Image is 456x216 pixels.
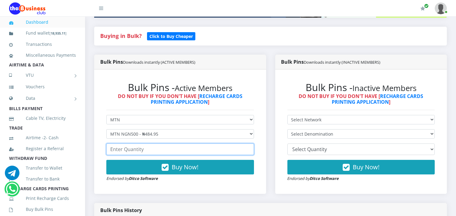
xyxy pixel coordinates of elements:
[51,31,65,35] b: 18,935.11
[299,93,423,105] strong: DO NOT BUY IF YOU DON'T HAVE [ ]
[9,111,76,125] a: Cable TV, Electricity
[9,80,76,94] a: Vouchers
[175,83,232,93] small: Active Members
[172,163,198,171] span: Buy Now!
[106,160,254,174] button: Buy Now!
[151,93,242,105] a: RECHARGE CARDS PRINTING APPLICATION
[129,176,158,181] strong: Ditco Software
[287,82,435,93] h2: Bulk Pins -
[147,32,195,39] a: Click to Buy Cheaper
[435,2,447,14] img: User
[332,93,423,105] a: RECHARGE CARDS PRINTING APPLICATION
[106,143,254,155] input: Enter Quantity
[310,176,339,181] strong: Ditco Software
[420,6,425,11] i: Renew/Upgrade Subscription
[281,59,381,65] strong: Bulk Pins
[287,176,339,181] small: Endorsed by
[424,4,429,8] span: Renew/Upgrade Subscription
[304,59,381,65] small: Downloads instantly (INACTIVE MEMBERS)
[9,48,76,62] a: Miscellaneous Payments
[9,26,76,40] a: Fund wallet[18,935.11]
[9,2,46,15] img: Logo
[118,93,242,105] strong: DO NOT BUY IF YOU DON'T HAVE [ ]
[5,170,19,180] a: Chat for support
[9,191,76,205] a: Print Recharge Cards
[9,172,76,186] a: Transfer to Bank
[6,186,19,196] a: Chat for support
[353,163,379,171] span: Buy Now!
[9,91,76,106] a: Data
[106,176,158,181] small: Endorsed by
[9,161,76,175] a: Transfer to Wallet
[352,83,417,93] small: Inactive Members
[100,59,195,65] strong: Bulk Pins
[106,82,254,93] h2: Bulk Pins -
[100,32,142,39] strong: Buying in Bulk?
[149,33,193,39] b: Click to Buy Cheaper
[9,142,76,156] a: Register a Referral
[9,15,76,29] a: Dashboard
[50,31,67,35] small: [ ]
[123,59,195,65] small: Downloads instantly (ACTIVE MEMBERS)
[100,207,142,214] strong: Bulk Pins History
[287,160,435,174] button: Buy Now!
[9,68,76,83] a: VTU
[9,37,76,51] a: Transactions
[9,131,76,145] a: Airtime -2- Cash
